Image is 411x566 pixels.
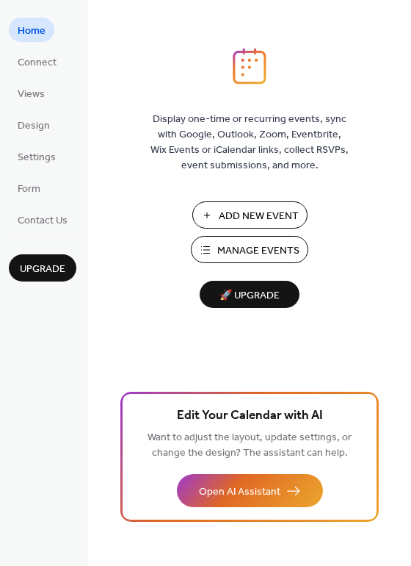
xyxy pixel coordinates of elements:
[20,262,65,277] span: Upgrade
[18,118,50,134] span: Design
[191,236,308,263] button: Manage Events
[192,201,308,229] button: Add New Event
[219,209,299,224] span: Add New Event
[233,48,266,85] img: logo_icon.svg
[148,428,352,463] span: Want to adjust the layout, update settings, or change the design? The assistant can help.
[177,474,323,507] button: Open AI Assistant
[9,49,65,74] a: Connect
[9,254,76,282] button: Upgrade
[9,144,65,168] a: Settings
[18,24,46,39] span: Home
[9,18,54,42] a: Home
[9,112,59,137] a: Design
[177,406,323,426] span: Edit Your Calendar with AI
[18,213,68,229] span: Contact Us
[208,286,291,306] span: 🚀 Upgrade
[9,176,49,200] a: Form
[18,182,40,197] span: Form
[9,207,76,232] a: Contact Us
[9,81,54,105] a: Views
[18,150,56,165] span: Settings
[18,87,45,102] span: Views
[18,55,57,71] span: Connect
[217,243,299,259] span: Manage Events
[199,484,280,500] span: Open AI Assistant
[150,112,349,173] span: Display one-time or recurring events, sync with Google, Outlook, Zoom, Eventbrite, Wix Events or ...
[200,281,299,308] button: 🚀 Upgrade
